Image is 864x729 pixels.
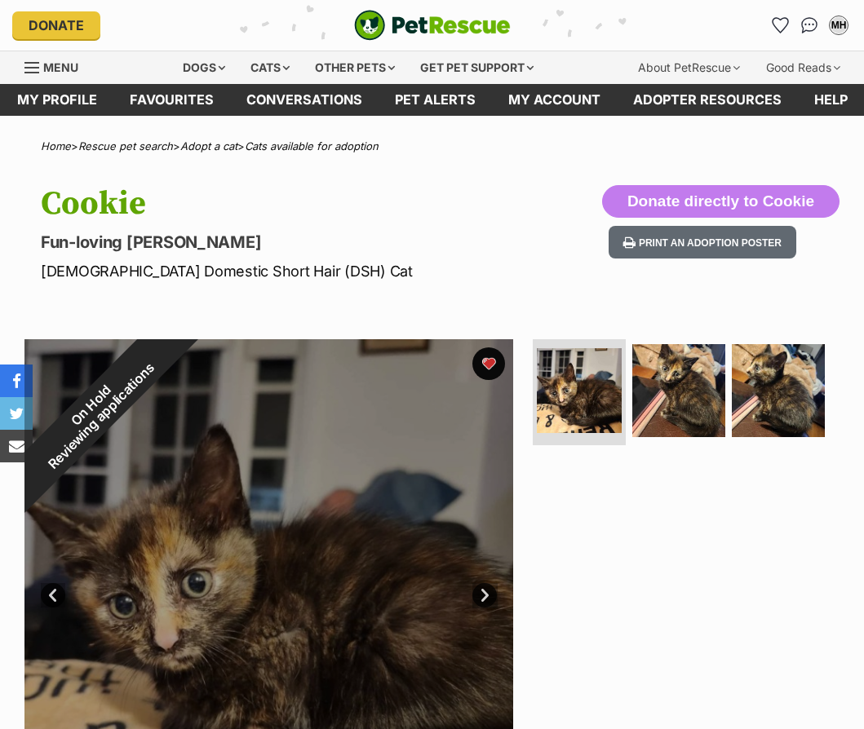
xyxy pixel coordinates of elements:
a: Next [472,583,497,607]
a: Favourites [113,84,230,116]
img: Photo of Cookie [732,344,825,437]
a: My account [492,84,617,116]
a: Adopt a cat [180,139,237,152]
a: PetRescue [354,10,511,41]
p: [DEMOGRAPHIC_DATA] Domestic Short Hair (DSH) Cat [41,260,529,282]
a: Help [798,84,864,116]
a: Home [41,139,71,152]
div: About PetRescue [627,51,751,84]
button: favourite [472,347,505,380]
div: Cats [239,51,301,84]
h1: Cookie [41,185,529,223]
img: Photo of Cookie [537,348,622,433]
a: Rescue pet search [78,139,173,152]
button: Print an adoption poster [609,226,796,259]
img: logo-cat-932fe2b9b8326f06289b0f2fb663e598f794de774fb13d1741a6617ecf9a85b4.svg [354,10,511,41]
div: Dogs [171,51,237,84]
p: Fun-loving [PERSON_NAME] [41,231,529,254]
ul: Account quick links [767,12,852,38]
div: Other pets [304,51,406,84]
img: Photo of Cookie [632,344,725,437]
div: Get pet support [409,51,545,84]
button: My account [826,12,852,38]
div: MH [831,17,847,33]
a: Adopter resources [617,84,798,116]
button: Donate directly to Cookie [602,185,840,218]
div: Good Reads [755,51,852,84]
a: conversations [230,84,379,116]
a: Conversations [796,12,822,38]
a: Prev [41,583,65,607]
a: Menu [24,51,90,81]
img: chat-41dd97257d64d25036548639549fe6c8038ab92f7586957e7f3b1b290dea8141.svg [801,17,818,33]
span: Menu [43,60,78,74]
a: Donate [12,11,100,39]
a: My profile [1,84,113,116]
a: Pet alerts [379,84,492,116]
span: Reviewing applications [46,360,157,472]
a: Favourites [767,12,793,38]
a: Cats available for adoption [245,139,379,152]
